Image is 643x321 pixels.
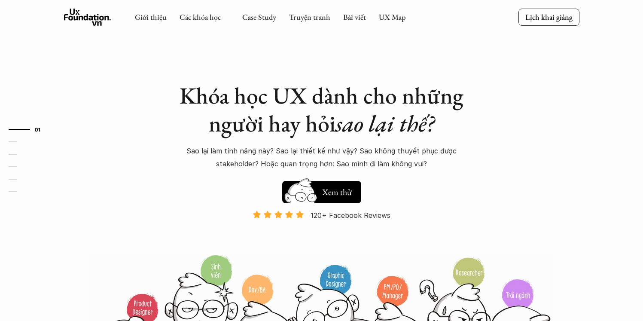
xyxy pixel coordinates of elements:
a: Case Study [242,12,276,22]
a: UX Map [379,12,406,22]
a: Các khóa học [180,12,221,22]
a: Truyện tranh [289,12,330,22]
p: 120+ Facebook Reviews [311,209,390,222]
a: Giới thiệu [135,12,167,22]
p: Sao lại làm tính năng này? Sao lại thiết kế như vậy? Sao không thuyết phục được stakeholder? Hoặc... [171,144,472,171]
strong: 01 [35,126,41,132]
p: Và đang giảm dần do Facebook ra tính năng Locked Profile 😭 😭 😭 [254,226,390,252]
h1: Khóa học UX dành cho những người hay hỏi [171,82,472,138]
strong: 02 [21,139,28,145]
a: 01 [9,124,49,135]
p: Lịch khai giảng [525,12,573,22]
em: sao lại thế? [335,108,434,138]
strong: 06 [21,189,28,195]
h5: Xem thử [321,186,353,198]
a: 120+ Facebook Reviews [245,210,398,254]
a: Xem thử [282,177,361,203]
a: Bài viết [343,12,366,22]
a: Lịch khai giảng [518,9,579,25]
strong: 05 [21,176,28,182]
strong: 03 [21,151,28,157]
strong: 04 [21,164,29,170]
h5: Hay thôi [321,184,350,196]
